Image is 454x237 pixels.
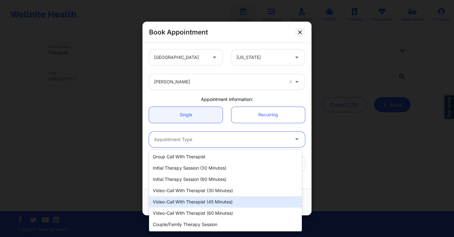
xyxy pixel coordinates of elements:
div: Patient information: [145,178,309,185]
div: [US_STATE] [236,50,289,65]
a: Single [149,107,223,123]
div: Initial Therapy Session (60 minutes) [149,174,302,185]
div: Initial Therapy Session (30 minutes) [149,162,302,174]
div: [PERSON_NAME] [154,74,283,90]
div: [GEOGRAPHIC_DATA] [154,50,207,65]
h2: Book Appointment [149,28,208,36]
div: Video-Call with Therapist (45 minutes) [149,196,302,208]
div: Video-Call with Therapist (30 minutes) [149,185,302,196]
div: Group Call with Therapist [149,151,302,162]
a: Recurring [231,107,305,123]
div: Couple/Family Therapy Session [149,219,302,230]
div: Appointment information: [145,96,309,103]
div: Video-Call with Therapist (60 minutes) [149,208,302,219]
